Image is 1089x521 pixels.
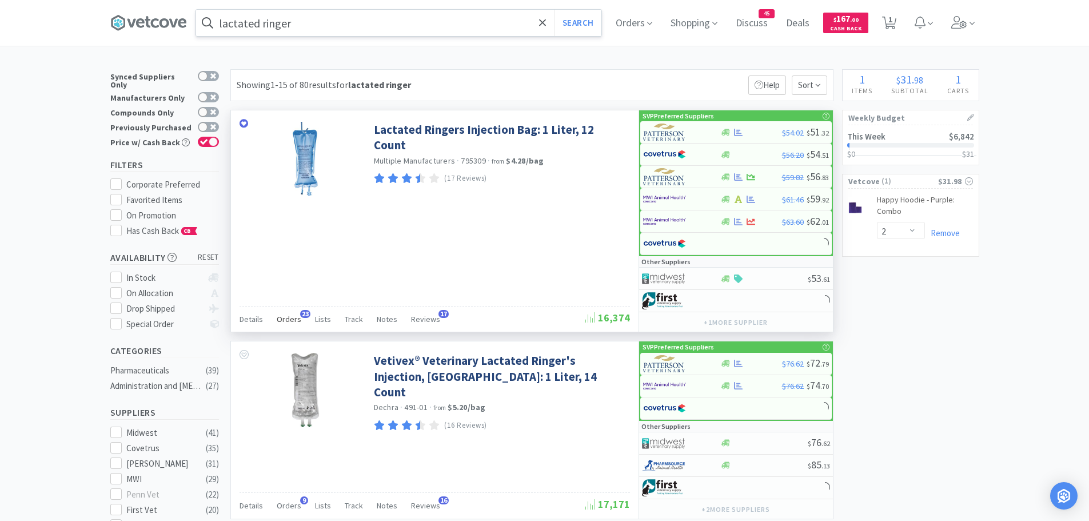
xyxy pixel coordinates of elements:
[110,137,192,146] div: Price w/ Cash Back
[126,426,197,440] div: Midwest
[492,157,504,165] span: from
[438,496,449,504] span: 16
[126,457,197,471] div: [PERSON_NAME]
[833,13,859,24] span: 167
[457,156,459,166] span: ·
[110,158,219,172] h5: Filters
[955,72,961,86] span: 1
[336,79,411,90] span: for
[808,439,811,448] span: $
[429,402,432,412] span: ·
[781,18,814,29] a: Deals
[807,129,810,137] span: $
[126,193,219,207] div: Favorited Items
[110,92,192,102] div: Manufacturers Only
[126,317,202,331] div: Special Order
[206,503,219,517] div: ( 20 )
[962,150,974,158] h3: $
[642,270,685,287] img: 4dd14cff54a648ac9e977f0c5da9bc2e_5.png
[782,217,804,227] span: $63.60
[820,173,829,182] span: . 83
[1050,482,1078,510] div: Open Intercom Messenger
[126,225,198,236] span: Has Cash Back
[820,151,829,160] span: . 51
[585,498,630,511] span: 17,171
[374,156,456,166] a: Multiple Manufacturers
[782,359,804,369] span: $76.62
[300,310,310,318] span: 23
[277,500,301,511] span: Orders
[237,78,411,93] div: Showing 1-15 of 80 results
[807,192,829,205] span: 59
[807,170,829,183] span: 56
[782,128,804,138] span: $54.02
[759,10,774,18] span: 45
[240,314,263,324] span: Details
[808,275,811,284] span: $
[126,302,202,316] div: Drop Shipped
[823,7,868,38] a: $167.00Cash Back
[126,442,197,455] div: Covetrus
[300,496,308,504] span: 9
[808,436,830,449] span: 76
[348,79,411,90] strong: lactated ringer
[821,275,830,284] span: . 61
[748,75,786,95] p: Help
[820,196,829,204] span: . 92
[240,500,263,511] span: Details
[642,457,685,474] img: 7915dbd3f8974342a4dc3feb8efc1740_58.png
[126,209,219,222] div: On Promotion
[643,168,686,185] img: f5e969b455434c6296c6d81ef179fa71_3.png
[315,314,331,324] span: Lists
[643,377,686,395] img: f6b2451649754179b5b4e0c70c3f7cb0_2.png
[182,228,193,234] span: CB
[110,122,192,132] div: Previously Purchased
[643,341,714,352] p: SVP Preferred Suppliers
[807,382,810,391] span: $
[833,16,836,23] span: $
[966,149,974,159] span: 31
[110,406,219,419] h5: Suppliers
[444,173,487,185] p: (17 Reviews)
[198,252,219,264] span: reset
[126,178,219,192] div: Corporate Preferred
[642,292,685,309] img: 67d67680309e4a0bb49a5ff0391dcc42_6.png
[206,472,219,486] div: ( 29 )
[377,500,397,511] span: Notes
[404,402,428,412] span: 491-01
[807,214,829,228] span: 62
[641,421,691,432] p: Other Suppliers
[843,125,979,165] a: This Week$6,842$0$31
[642,435,685,452] img: 4dd14cff54a648ac9e977f0c5da9bc2e_5.png
[698,315,773,331] button: +1more supplier
[643,124,686,141] img: f5e969b455434c6296c6d81ef179fa71_3.png
[847,149,855,159] span: $0
[411,314,440,324] span: Reviews
[696,502,775,518] button: +2more suppliers
[126,271,202,285] div: In Stock
[820,360,829,368] span: . 79
[126,488,197,502] div: Penn Vet
[949,131,974,142] span: $6,842
[808,462,811,470] span: $
[110,71,192,89] div: Synced Suppliers Only
[896,74,900,86] span: $
[807,151,810,160] span: $
[859,72,865,86] span: 1
[206,426,219,440] div: ( 41 )
[206,364,219,377] div: ( 39 )
[110,344,219,357] h5: Categories
[206,442,219,455] div: ( 35 )
[882,85,938,96] h4: Subtotal
[268,353,342,427] img: f56e5e7a3beb4ab99e35f8a14e94ba42_399566.jpeg
[374,122,627,153] a: Lactated Ringers Injection Bag: 1 Liter, 12 Count
[506,156,544,166] strong: $4.28 / bag
[374,353,627,400] a: Vetivex® Veterinary Lactated Ringer's Injection, [GEOGRAPHIC_DATA]: 1 Liter, 14 Count
[807,173,810,182] span: $
[938,85,979,96] h4: Carts
[938,175,973,188] div: $31.98
[126,287,202,300] div: On Allocation
[843,85,882,96] h4: Items
[448,402,485,412] strong: $5.20 / bag
[782,381,804,391] span: $76.62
